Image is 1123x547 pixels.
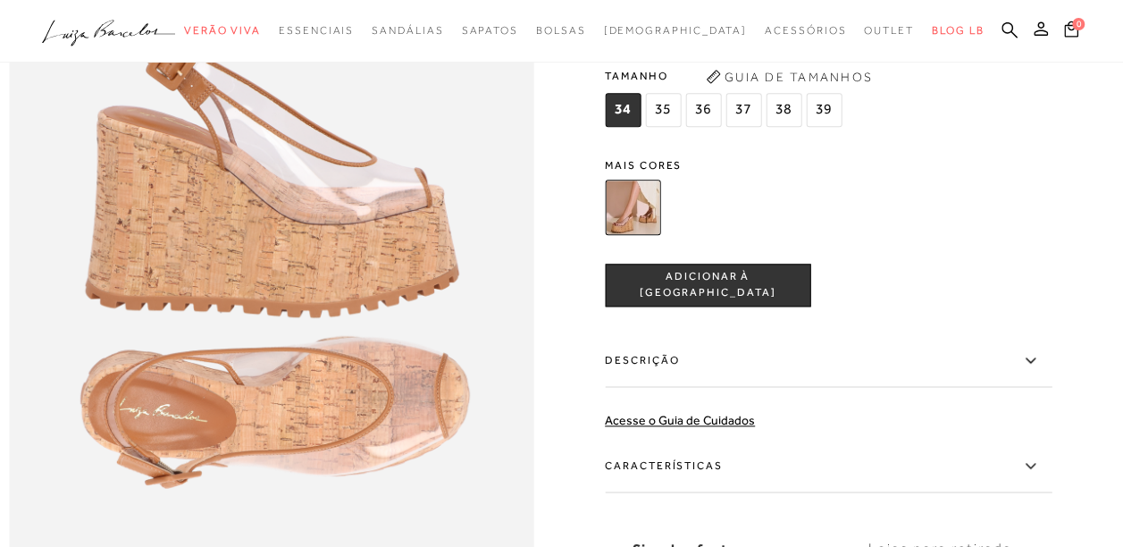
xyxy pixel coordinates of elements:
[1059,20,1084,44] button: 0
[605,160,1052,171] span: Mais cores
[765,14,846,47] a: noSubCategoriesText
[279,14,354,47] a: noSubCategoriesText
[603,14,747,47] a: noSubCategoriesText
[372,24,443,37] span: Sandálias
[605,63,846,89] span: Tamanho
[700,63,878,91] button: Guia de Tamanhos
[372,14,443,47] a: noSubCategoriesText
[645,93,681,127] span: 35
[184,24,261,37] span: Verão Viva
[605,180,660,235] img: SANDÁLIA PLATAFORMA EM CORTIÇA COM TIRAS CRISTAL E ACABAMENTO CARAMELO
[806,93,842,127] span: 39
[461,14,517,47] a: noSubCategoriesText
[932,14,984,47] a: BLOG LB
[605,413,755,427] a: Acesse o Guia de Cuidados
[932,24,984,37] span: BLOG LB
[184,14,261,47] a: noSubCategoriesText
[536,24,586,37] span: Bolsas
[603,24,747,37] span: [DEMOGRAPHIC_DATA]
[685,93,721,127] span: 36
[461,24,517,37] span: Sapatos
[1072,18,1085,30] span: 0
[766,93,801,127] span: 38
[864,24,914,37] span: Outlet
[864,14,914,47] a: noSubCategoriesText
[605,335,1052,387] label: Descrição
[765,24,846,37] span: Acessórios
[605,264,810,307] button: ADICIONAR À [GEOGRAPHIC_DATA]
[606,270,809,301] span: ADICIONAR À [GEOGRAPHIC_DATA]
[605,441,1052,492] label: Características
[725,93,761,127] span: 37
[536,14,586,47] a: noSubCategoriesText
[605,93,641,127] span: 34
[279,24,354,37] span: Essenciais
